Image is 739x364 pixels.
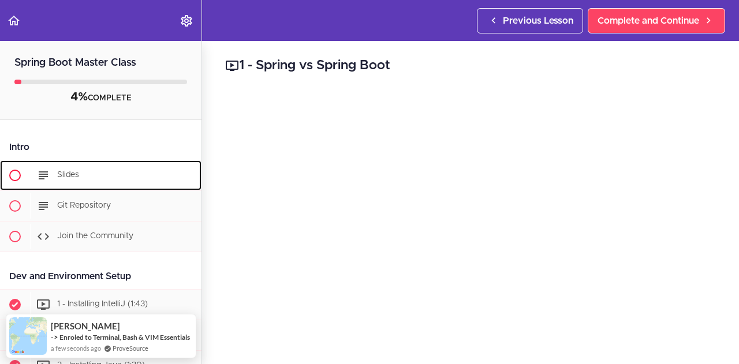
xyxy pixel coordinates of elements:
[180,14,193,28] svg: Settings Menu
[57,201,111,209] span: Git Repository
[477,8,583,33] a: Previous Lesson
[14,90,187,105] div: COMPLETE
[588,8,725,33] a: Complete and Continue
[57,300,148,308] span: 1 - Installing IntelliJ (1:43)
[57,171,79,179] span: Slides
[51,332,58,342] span: ->
[7,14,21,28] svg: Back to course curriculum
[51,321,120,331] span: [PERSON_NAME]
[59,332,190,342] a: Enroled to Terminal, Bash & VIM Essentials
[9,317,47,355] img: provesource social proof notification image
[51,343,101,353] span: a few seconds ago
[113,343,148,353] a: ProveSource
[57,232,133,240] span: Join the Community
[70,91,88,103] span: 4%
[598,14,699,28] span: Complete and Continue
[503,14,573,28] span: Previous Lesson
[225,56,716,76] h2: 1 - Spring vs Spring Boot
